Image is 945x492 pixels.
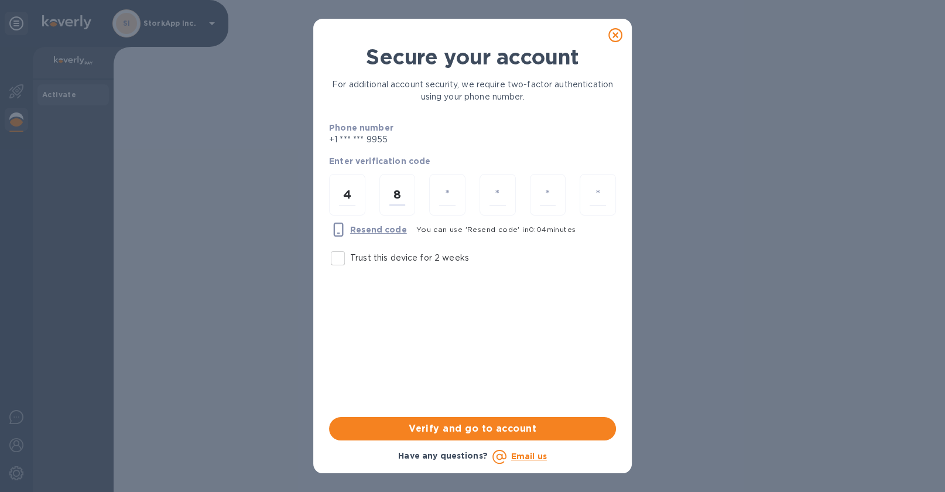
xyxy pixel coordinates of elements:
[398,451,488,460] b: Have any questions?
[350,225,407,234] u: Resend code
[329,45,616,69] h1: Secure your account
[329,417,616,440] button: Verify and go to account
[338,422,607,436] span: Verify and go to account
[329,123,393,132] b: Phone number
[350,252,469,264] p: Trust this device for 2 weeks
[329,155,616,167] p: Enter verification code
[511,452,547,461] a: Email us
[416,225,576,234] span: You can use 'Resend code' in 0 : 04 minutes
[329,78,616,103] p: For additional account security, we require two-factor authentication using your phone number.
